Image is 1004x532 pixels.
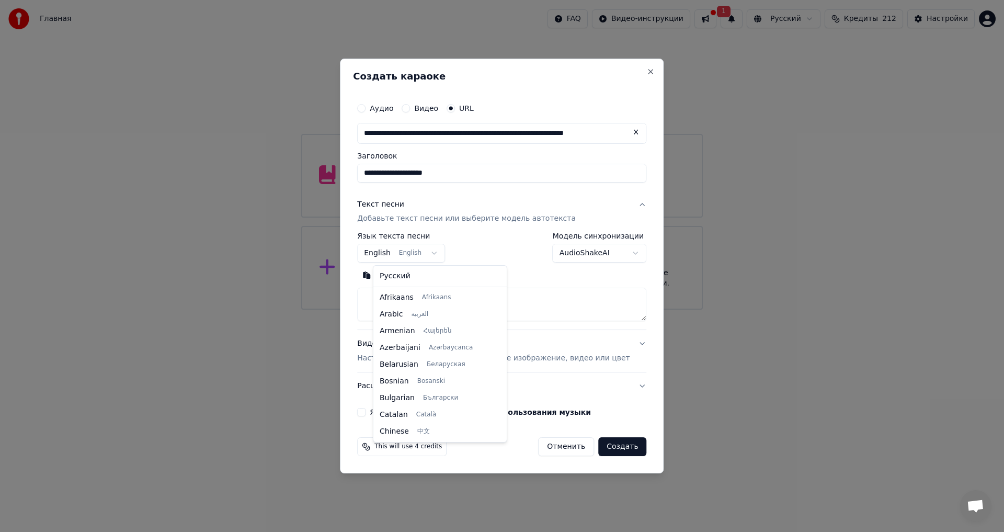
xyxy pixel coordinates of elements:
span: Armenian [380,326,415,336]
span: Azərbaycanca [429,344,473,352]
span: Afrikaans [380,292,414,303]
span: Belarusian [380,359,418,370]
span: Arabic [380,309,403,320]
span: 中文 [417,427,430,436]
span: Беларуская [427,360,465,369]
span: Chinese [380,426,409,437]
span: Afrikaans [422,293,451,302]
span: Bosnian [380,376,409,387]
span: Azerbaijani [380,343,420,353]
span: Bosanski [417,377,445,386]
span: Русский [380,271,410,281]
span: Български [423,394,458,402]
span: Bulgarian [380,393,415,403]
span: العربية [411,310,428,319]
span: Հայերեն [424,327,452,335]
span: Català [416,411,436,419]
span: Catalan [380,410,408,420]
